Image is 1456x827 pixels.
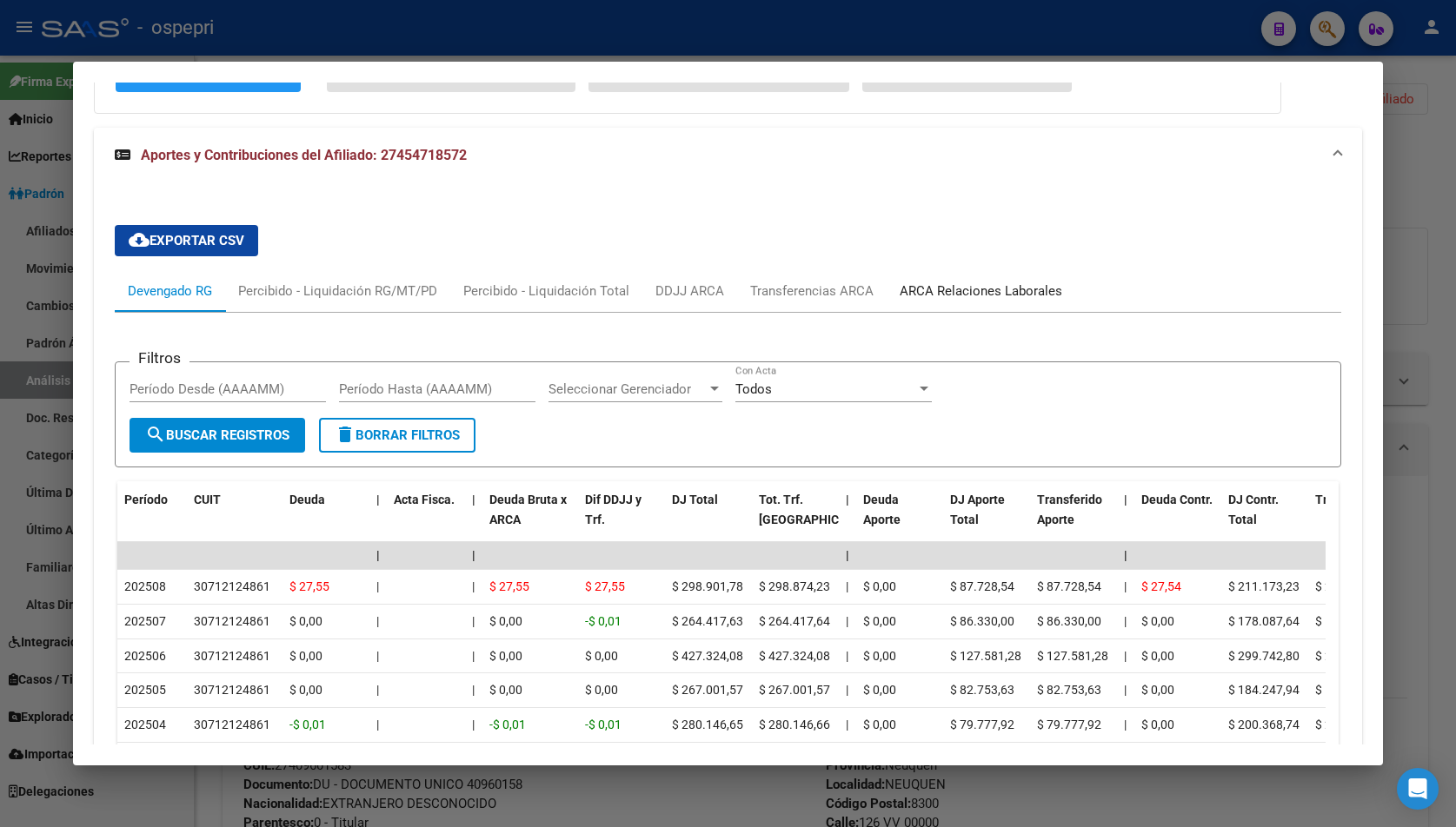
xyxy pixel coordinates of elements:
[1037,579,1101,593] span: $ 87.728,54
[289,718,326,731] span: -$ 0,01
[759,718,830,731] span: $ 280.146,66
[1228,649,1300,663] span: $ 299.742,80
[145,427,289,443] span: Buscar Registros
[839,481,856,558] datatable-header-cell: |
[863,649,896,663] span: $ 0,00
[376,649,379,663] span: |
[585,493,642,526] span: Dif DDJJ y Trf.
[129,233,244,248] span: Exportar CSV
[489,649,522,663] span: $ 0,00
[1124,548,1127,562] span: |
[376,683,379,697] span: |
[194,493,221,506] span: CUIT
[950,718,1014,731] span: $ 79.777,92
[950,493,1005,526] span: DJ Aporte Total
[672,683,743,697] span: $ 267.001,57
[1124,614,1127,628] span: |
[289,683,322,697] span: $ 0,00
[846,649,848,663] span: |
[283,481,369,558] datatable-header-cell: Deuda
[194,646,270,666] div: 30712124861
[124,718,166,731] span: 202504
[319,418,475,453] button: Borrar Filtros
[289,579,329,593] span: $ 27,55
[472,649,475,663] span: |
[1141,579,1181,593] span: $ 27,54
[145,424,166,445] mat-icon: search
[376,614,379,628] span: |
[1315,718,1386,731] span: $ 200.368,74
[394,493,455,506] span: Acta Fisca.
[124,614,166,628] span: 202507
[482,481,578,558] datatable-header-cell: Deuda Bruta x ARCA
[472,718,475,731] span: |
[655,281,724,301] div: DDJJ ARCA
[856,481,943,558] datatable-header-cell: Deuda Aporte
[489,683,522,697] span: $ 0,00
[750,281,874,301] div: Transferencias ARCA
[846,548,849,562] span: |
[759,614,830,628] span: $ 264.417,64
[463,281,629,301] div: Percibido - Liquidación Total
[863,614,896,628] span: $ 0,00
[672,614,743,628] span: $ 264.417,63
[1141,683,1174,697] span: $ 0,00
[141,147,467,163] span: Aportes y Contribuciones del Afiliado: 27454718572
[187,481,283,558] datatable-header-cell: CUIT
[1030,481,1117,558] datatable-header-cell: Transferido Aporte
[129,229,150,250] mat-icon: cloud_download
[94,128,1363,183] mat-expansion-panel-header: Aportes y Contribuciones del Afiliado: 27454718572
[472,614,475,628] span: |
[124,493,168,506] span: Período
[1037,718,1101,731] span: $ 79.777,92
[585,579,625,593] span: $ 27,55
[1037,614,1101,628] span: $ 86.330,00
[1228,718,1300,731] span: $ 200.368,74
[950,614,1014,628] span: $ 86.330,00
[117,481,187,558] datatable-header-cell: Período
[950,579,1014,593] span: $ 87.728,54
[1134,481,1221,558] datatable-header-cell: Deuda Contr.
[900,281,1062,301] div: ARCA Relaciones Laborales
[472,548,475,562] span: |
[335,424,356,445] mat-icon: delete
[335,427,460,443] span: Borrar Filtros
[489,493,567,526] span: Deuda Bruta x ARCA
[578,481,665,558] datatable-header-cell: Dif DDJJ y Trf.
[472,683,475,697] span: |
[472,579,475,593] span: |
[1308,481,1395,558] datatable-header-cell: Trf Contr.
[238,281,437,301] div: Percibido - Liquidación RG/MT/PD
[846,493,849,506] span: |
[1228,683,1300,697] span: $ 184.247,94
[863,718,896,731] span: $ 0,00
[585,614,622,628] span: -$ 0,01
[1124,493,1127,506] span: |
[387,481,465,558] datatable-header-cell: Acta Fisca.
[672,649,743,663] span: $ 427.324,08
[128,281,212,301] div: Devengado RG
[863,683,896,697] span: $ 0,00
[124,649,166,663] span: 202506
[472,493,475,506] span: |
[376,548,380,562] span: |
[585,649,618,663] span: $ 0,00
[489,614,522,628] span: $ 0,00
[672,718,743,731] span: $ 280.146,65
[1228,493,1279,526] span: DJ Contr. Total
[1124,649,1127,663] span: |
[1037,493,1102,526] span: Transferido Aporte
[1315,493,1367,506] span: Trf Contr.
[672,493,718,506] span: DJ Total
[1124,718,1127,731] span: |
[194,577,270,597] div: 30712124861
[950,683,1014,697] span: $ 82.753,63
[1037,683,1101,697] span: $ 82.753,63
[1124,683,1127,697] span: |
[759,649,830,663] span: $ 427.324,08
[194,680,270,700] div: 30712124861
[489,718,526,731] span: -$ 0,01
[759,579,830,593] span: $ 298.874,23
[369,481,387,558] datatable-header-cell: |
[759,493,877,526] span: Tot. Trf. [GEOGRAPHIC_DATA]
